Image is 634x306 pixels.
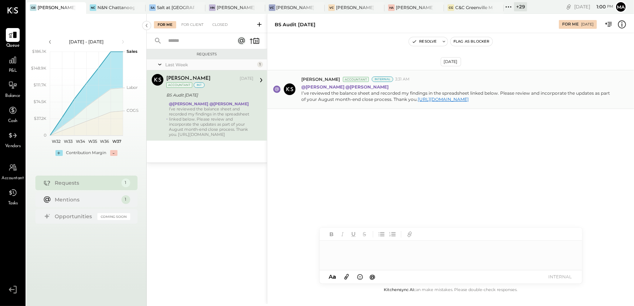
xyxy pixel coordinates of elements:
button: INTERNAL [546,272,575,282]
div: [PERSON_NAME]'s Atlanta [396,4,433,11]
div: [PERSON_NAME] [166,75,210,82]
button: Flag as Blocker [451,37,492,46]
text: $74.5K [34,99,46,104]
button: Strikethrough [360,229,369,239]
div: [DATE] [581,22,594,27]
div: 1 [121,178,130,187]
div: Salt at [GEOGRAPHIC_DATA] [157,4,194,11]
div: - [110,150,117,156]
div: N&N Chattanooga, LLC [97,4,135,11]
span: 3:31 AM [395,76,410,82]
div: BS Audit [DATE] [275,21,316,28]
a: Cash [0,103,25,125]
a: Queue [0,28,25,49]
text: 0 [44,133,46,138]
button: Unordered List [377,229,386,239]
div: BS Audit [DATE] [166,91,251,99]
div: [PERSON_NAME] Confections - [GEOGRAPHIC_DATA] [277,4,314,11]
div: Accountant [166,82,192,88]
div: Opportunities [55,213,94,220]
span: Balance [5,93,20,99]
div: VC [269,4,275,11]
div: [DATE] [574,3,613,10]
div: C&C Greenville Main, LLC [455,4,493,11]
strong: @[PERSON_NAME] [345,84,388,90]
div: Closed [209,21,231,28]
div: [PERSON_NAME] Confections - [GEOGRAPHIC_DATA] [336,4,374,11]
div: Requests [55,179,118,187]
text: Labor [127,85,138,90]
text: $148.9K [31,66,46,71]
a: Accountant [0,161,25,182]
span: Accountant [2,175,24,182]
text: W35 [88,139,97,144]
div: 1 [121,195,130,204]
strong: @[PERSON_NAME] [169,101,209,106]
div: For Me [154,21,176,28]
div: HN [209,4,216,11]
span: @ [370,273,375,280]
div: Sa [149,4,156,11]
a: Vendors [0,129,25,150]
div: Internal [372,76,393,82]
button: Bold [327,229,336,239]
div: GB [30,4,36,11]
a: [URL][DOMAIN_NAME] [418,97,469,102]
div: Mentions [55,196,118,203]
span: Vendors [5,143,21,150]
a: Tasks [0,186,25,207]
button: Add URL [405,229,414,239]
div: + 29 [514,2,527,11]
div: I’ve reviewed the balance sheet and recorded my findings in the spreadsheet linked below. Please ... [169,106,254,137]
text: W33 [64,139,73,144]
div: For Client [178,21,207,28]
div: copy link [565,3,572,11]
text: W37 [112,139,121,144]
span: Cash [8,118,18,125]
span: Queue [6,43,20,49]
button: Italic [338,229,347,239]
div: HA [388,4,395,11]
div: [PERSON_NAME] [GEOGRAPHIC_DATA] [38,4,75,11]
text: $111.7K [34,82,46,87]
button: @ [367,272,378,281]
text: W34 [76,139,85,144]
button: Ordered List [388,229,397,239]
text: $37.2K [34,116,46,121]
div: Coming Soon [97,213,130,220]
div: int [194,82,205,88]
span: a [333,273,336,280]
text: Sales [127,49,138,54]
div: Contribution Margin [66,150,107,156]
div: [PERSON_NAME]'s Nashville [217,4,254,11]
span: Tasks [8,200,18,207]
text: W32 [51,139,60,144]
div: I’ve reviewed the balance sheet and recorded my findings in the spreadsheet linked below. Please ... [301,90,612,102]
div: [DATE] [441,57,461,66]
div: Accountant [343,77,369,82]
div: [DATE] - [DATE] [55,39,117,45]
div: NC [90,4,96,11]
span: [PERSON_NAME] [301,76,340,82]
text: $186.1K [32,49,46,54]
button: Aa [327,273,339,281]
div: CG [448,4,454,11]
div: 1 [257,62,263,67]
span: P&L [9,68,17,74]
div: Last Week [165,62,255,68]
a: P&L [0,53,25,74]
div: VC [328,4,335,11]
a: Balance [0,78,25,99]
button: Resolve [409,37,440,46]
div: [DATE] [240,76,254,82]
text: W36 [100,139,109,144]
div: Requests [150,52,263,57]
div: For Me [562,21,579,27]
text: COGS [127,108,139,113]
strong: @[PERSON_NAME] [210,101,249,106]
strong: @[PERSON_NAME] [301,84,344,90]
button: Ma [615,1,627,13]
button: Underline [349,229,358,239]
div: + [55,150,63,156]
